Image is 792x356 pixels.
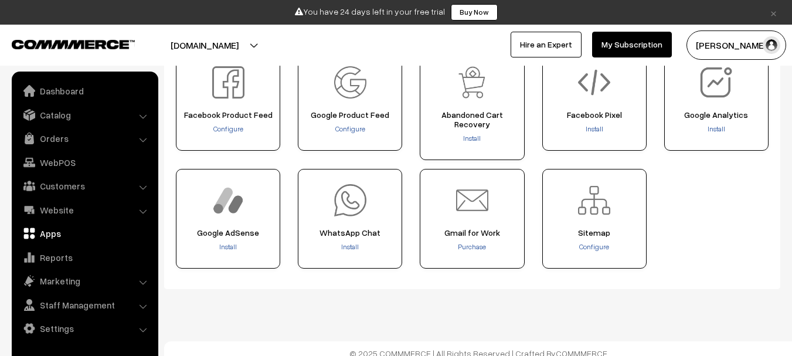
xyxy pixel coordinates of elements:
a: × [766,5,781,19]
a: Configure [213,124,243,133]
a: Install [708,124,725,133]
img: Google Analytics [700,66,732,99]
span: Google Product Feed [302,110,398,120]
a: Customers [15,175,154,196]
a: COMMMERCE [12,36,114,50]
span: Abandoned Cart Recovery [424,110,520,129]
a: Settings [15,318,154,339]
img: COMMMERCE [12,40,135,49]
a: My Subscription [592,32,672,57]
button: [DOMAIN_NAME] [130,30,280,60]
a: Install [341,242,359,251]
a: Install [586,124,603,133]
a: Catalog [15,104,154,126]
a: Purchase [458,242,486,251]
img: Sitemap [578,184,610,216]
span: Facebook Product Feed [180,110,276,120]
a: Install [219,242,237,251]
span: Facebook Pixel [546,110,643,120]
a: Buy Now [451,4,498,21]
img: Facebook Pixel [578,66,610,99]
a: Website [15,199,154,221]
img: Facebook Product Feed [212,66,244,99]
a: Dashboard [15,80,154,101]
img: Google AdSense [212,184,244,216]
a: WebPOS [15,152,154,173]
span: WhatsApp Chat [302,228,398,238]
span: Google Analytics [668,110,764,120]
a: Install [463,134,481,143]
a: Configure [579,242,609,251]
span: Google AdSense [180,228,276,238]
img: user [763,36,780,54]
img: WhatsApp Chat [334,184,366,216]
a: Hire an Expert [511,32,582,57]
button: [PERSON_NAME] [686,30,786,60]
a: Apps [15,223,154,244]
a: Marketing [15,270,154,291]
img: Google Product Feed [334,66,366,99]
a: Orders [15,128,154,149]
a: Staff Management [15,294,154,316]
span: Gmail for Work [424,228,520,238]
a: Reports [15,247,154,268]
div: You have 24 days left in your free trial [4,4,788,21]
a: Configure [335,124,365,133]
img: Abandoned Cart Recovery [456,66,488,99]
img: Gmail for Work [456,184,488,216]
span: Sitemap [546,228,643,238]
